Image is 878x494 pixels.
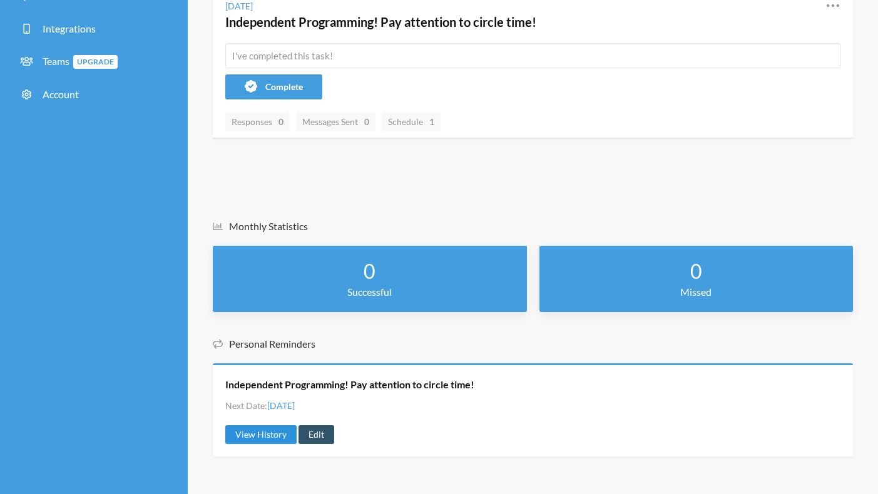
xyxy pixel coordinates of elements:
span: Upgrade [73,55,118,69]
span: Integrations [43,23,96,34]
a: Independent Programming! Pay attention to circle time! [225,14,536,29]
a: Edit [299,425,334,444]
span: [DATE] [267,400,295,411]
h5: Personal Reminders [213,337,853,351]
input: I've completed this task! [225,43,840,68]
a: Schedule1 [382,112,441,131]
a: Account [9,81,178,108]
a: View History [225,425,297,444]
p: Successful [225,285,514,300]
button: Complete [225,74,322,99]
h5: Monthly Statistics [213,219,853,233]
strong: 0 [278,115,283,128]
strong: 0 [690,259,702,283]
a: TeamsUpgrade [9,48,178,76]
a: Responses0 [225,112,290,131]
a: Messages Sent0 [296,112,375,131]
span: Responses [232,116,283,127]
strong: 0 [364,259,375,283]
strong: 1 [429,115,434,128]
li: Next Date: [225,399,295,412]
span: Account [43,88,79,100]
span: Complete [265,81,303,92]
strong: 0 [364,115,369,128]
span: Messages Sent [302,116,369,127]
a: Integrations [9,15,178,43]
span: Schedule [388,116,434,127]
span: Teams [43,55,118,67]
a: Independent Programming! Pay attention to circle time! [225,378,474,391]
p: Missed [552,285,841,300]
